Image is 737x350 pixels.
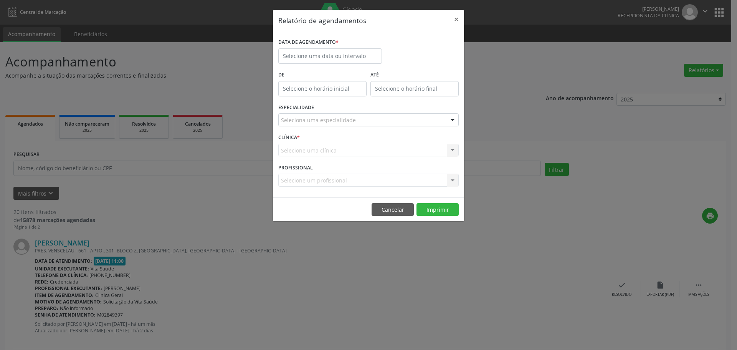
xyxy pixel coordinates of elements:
label: ESPECIALIDADE [278,102,314,114]
label: DATA DE AGENDAMENTO [278,36,339,48]
input: Selecione o horário final [370,81,459,96]
label: CLÍNICA [278,132,300,144]
label: De [278,69,367,81]
button: Close [449,10,464,29]
span: Seleciona uma especialidade [281,116,356,124]
button: Imprimir [416,203,459,216]
input: Selecione o horário inicial [278,81,367,96]
button: Cancelar [372,203,414,216]
label: ATÉ [370,69,459,81]
label: PROFISSIONAL [278,162,313,174]
h5: Relatório de agendamentos [278,15,366,25]
input: Selecione uma data ou intervalo [278,48,382,64]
